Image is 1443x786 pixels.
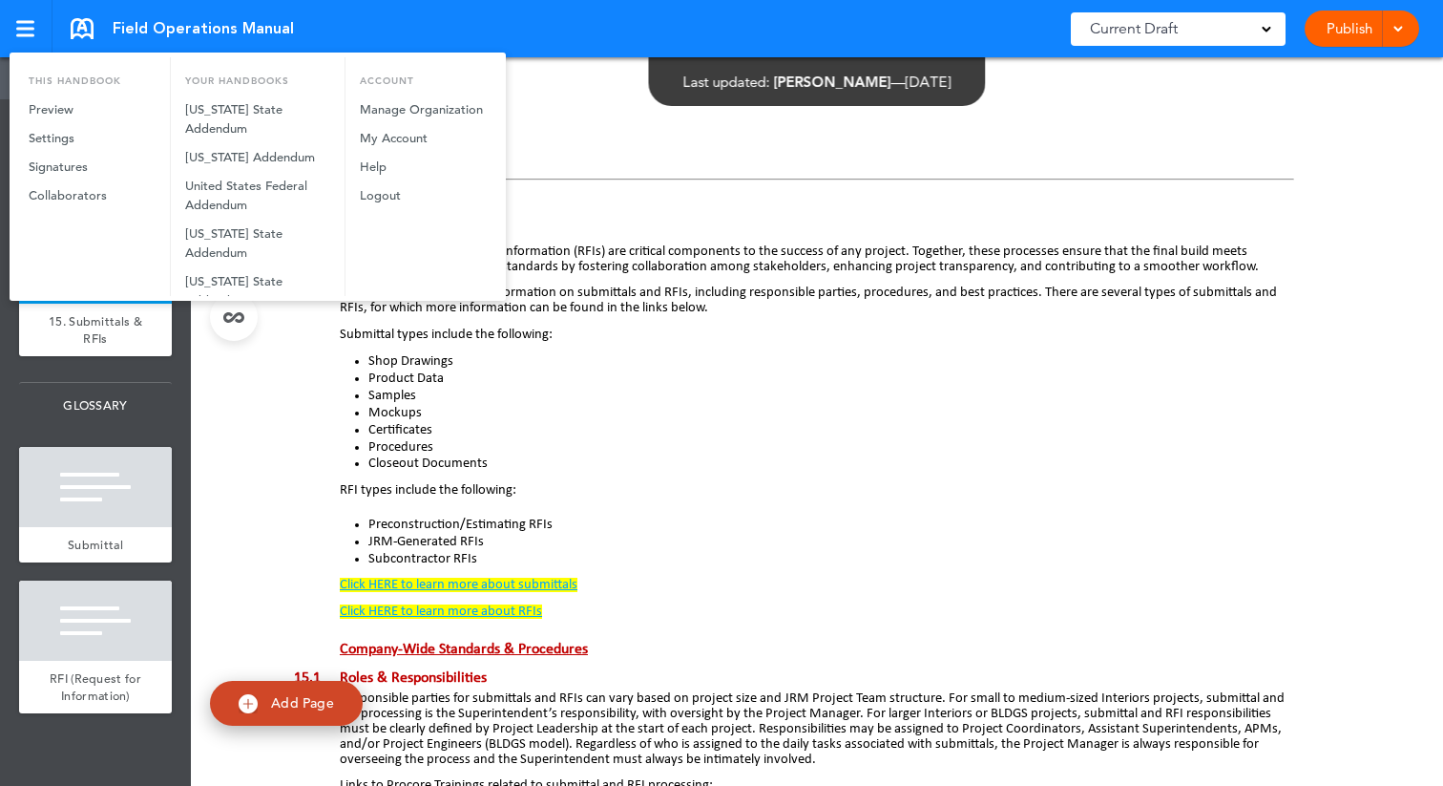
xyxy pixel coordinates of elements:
[14,153,170,181] a: Signatures
[171,143,345,172] a: [US_STATE] Addendum
[14,124,170,153] a: Settings
[14,96,170,124] a: Preview
[171,96,345,143] a: [US_STATE] State Addendum
[171,267,345,315] a: [US_STATE] State Addendum
[171,220,345,267] a: [US_STATE] State Addendum
[14,57,170,96] li: This handbook
[171,172,345,220] a: United States Federal Addendum
[345,124,500,153] a: My Account
[345,181,500,210] a: Logout
[14,181,170,210] a: Collaborators
[171,57,345,96] li: Your Handbooks
[345,153,500,181] a: Help
[345,57,500,96] li: Account
[345,96,500,124] a: Manage Organization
